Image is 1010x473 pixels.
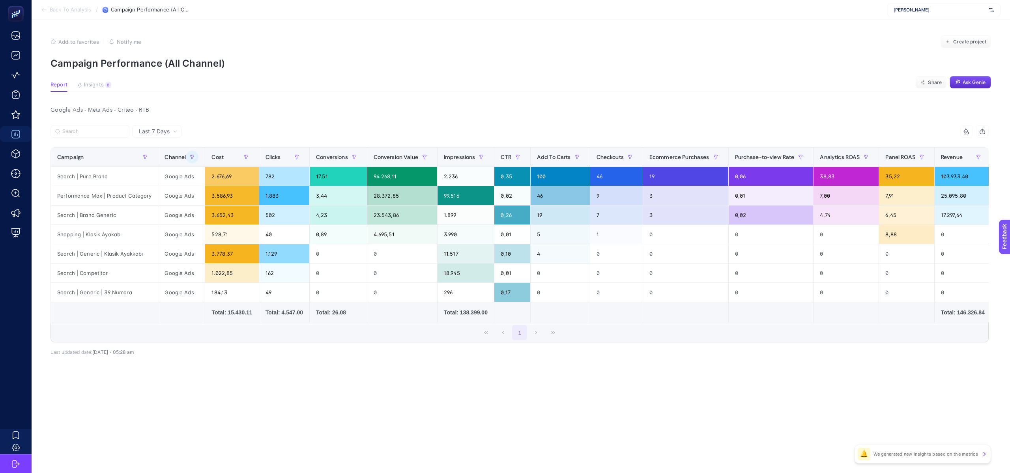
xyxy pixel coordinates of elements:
[590,225,643,244] div: 1
[935,283,991,302] div: 0
[512,325,527,340] button: 1
[310,264,367,282] div: 0
[590,206,643,224] div: 7
[51,264,158,282] div: Search | Competitor
[139,127,170,135] span: Last 7 Days
[367,206,437,224] div: 23.543,86
[259,244,309,263] div: 1.129
[50,138,989,355] div: Last 7 Days
[941,308,985,316] div: Total: 146.326.84
[590,283,643,302] div: 0
[44,105,995,116] div: Google Ads - Meta Ads - Criteo - RTB
[205,167,258,186] div: 2.676,69
[531,264,590,282] div: 0
[367,186,437,205] div: 28.372,85
[590,244,643,263] div: 0
[158,186,205,205] div: Google Ads
[259,264,309,282] div: 162
[950,76,991,89] button: Ask Genie
[494,206,530,224] div: 0,26
[643,186,728,205] div: 3
[894,7,986,13] span: [PERSON_NAME]
[438,225,494,244] div: 3.990
[941,36,991,48] button: Create project
[105,82,111,88] div: 8
[531,283,590,302] div: 0
[537,154,571,160] span: Add To Carts
[316,154,348,160] span: Conversions
[259,206,309,224] div: 502
[729,167,814,186] div: 0,06
[643,167,728,186] div: 19
[643,225,728,244] div: 0
[935,186,991,205] div: 25.095,80
[316,308,361,316] div: Total: 26.08
[205,225,258,244] div: 528,71
[51,283,158,302] div: Search | Generic | 39 Numara
[729,225,814,244] div: 0
[590,167,643,186] div: 46
[62,129,125,135] input: Search
[494,264,530,282] div: 0,01
[531,225,590,244] div: 5
[205,244,258,263] div: 3.778,37
[814,167,879,186] div: 38,83
[205,264,258,282] div: 1.022,85
[935,264,991,282] div: 0
[935,225,991,244] div: 0
[96,6,98,13] span: /
[879,225,934,244] div: 8,88
[438,264,494,282] div: 18.945
[885,154,915,160] span: Panel ROAS
[367,225,437,244] div: 4.695,51
[444,154,475,160] span: Impressions
[729,244,814,263] div: 0
[438,167,494,186] div: 2.236
[531,167,590,186] div: 100
[259,283,309,302] div: 49
[374,154,418,160] span: Conversion Value
[211,154,224,160] span: Cost
[444,308,488,316] div: Total: 138.399.00
[438,244,494,263] div: 11.517
[205,186,258,205] div: 3.586,93
[935,244,991,263] div: 0
[51,206,158,224] div: Search | Brand Generic
[111,7,190,13] span: Campaign Performance (All Channel)
[879,167,934,186] div: 35,22
[729,186,814,205] div: 0,01
[879,283,934,302] div: 0
[438,186,494,205] div: 99.516
[259,167,309,186] div: 782
[501,154,511,160] span: CTR
[259,186,309,205] div: 1.883
[57,154,84,160] span: Campaign
[51,244,158,263] div: Search | Generic | Klasik Ayakkabı
[531,206,590,224] div: 19
[729,264,814,282] div: 0
[205,283,258,302] div: 184,13
[941,154,963,160] span: Revenue
[158,206,205,224] div: Google Ads
[820,154,860,160] span: Analytics ROAS
[50,39,99,45] button: Add to favorites
[649,154,709,160] span: Ecommerce Purchases
[438,206,494,224] div: 1.899
[266,154,281,160] span: Clicks
[5,2,30,9] span: Feedback
[92,349,134,355] span: [DATE]・05:28 am
[84,82,104,88] span: Insights
[531,186,590,205] div: 46
[367,264,437,282] div: 0
[310,167,367,186] div: 17,51
[50,58,991,69] p: Campaign Performance (All Channel)
[879,206,934,224] div: 6,45
[735,154,795,160] span: Purchase-to-view Rate
[310,283,367,302] div: 0
[158,244,205,263] div: Google Ads
[50,7,91,13] span: Back To Analysis
[367,167,437,186] div: 94.268,11
[879,186,934,205] div: 7,91
[310,244,367,263] div: 0
[643,244,728,263] div: 0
